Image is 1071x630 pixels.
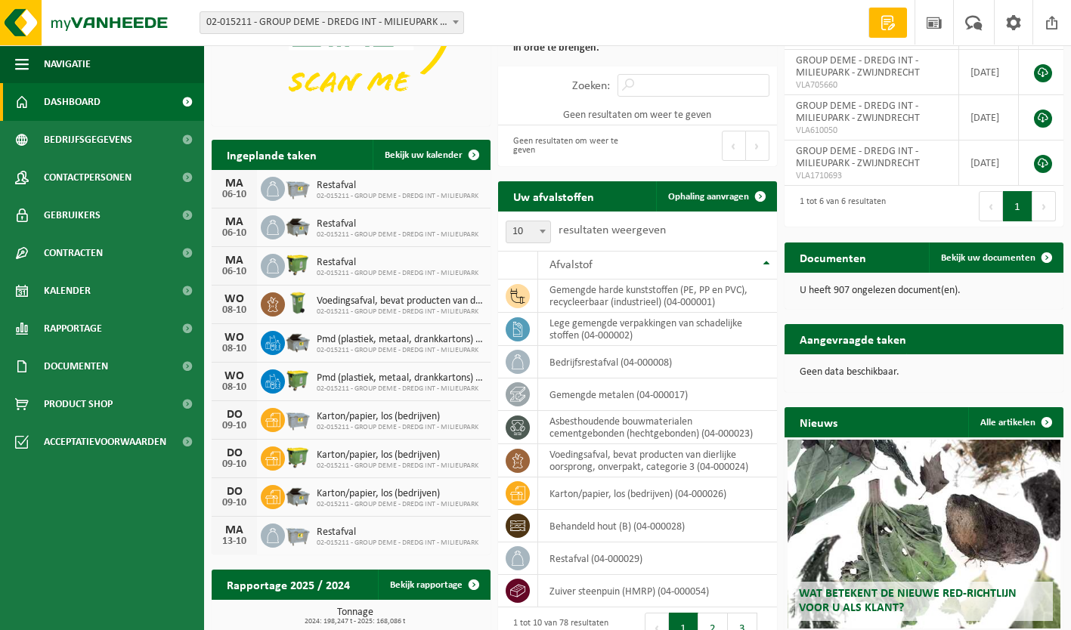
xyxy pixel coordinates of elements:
[317,334,483,346] span: Pmd (plastiek, metaal, drankkartons) (bedrijven)
[746,131,769,161] button: Next
[44,423,166,461] span: Acceptatievoorwaarden
[799,588,1017,614] span: Wat betekent de nieuwe RED-richtlijn voor u als klant?
[219,190,249,200] div: 06-10
[317,449,478,462] span: Karton/papier, los (bedrijven)
[538,575,777,607] td: zuiver steenpuin (HMRP) (04-000054)
[200,12,463,33] span: 02-015211 - GROUP DEME - DREDG INT - MILIEUPARK - ZWIJNDRECHT
[968,407,1062,437] a: Alle artikelen
[538,542,777,575] td: restafval (04-000029)
[44,196,101,234] span: Gebruikers
[929,242,1062,273] a: Bekijk uw documenten
[219,536,249,547] div: 13-10
[317,230,478,239] span: 02-015211 - GROUP DEME - DREDG INT - MILIEUPARK
[44,347,108,385] span: Documenten
[800,367,1048,378] p: Geen data beschikbaar.
[506,221,551,243] span: 10
[792,190,886,223] div: 1 tot 6 van 6 resultaten
[44,83,101,121] span: Dashboard
[285,483,311,508] img: WB-5000-GAL-GY-01
[219,486,249,498] div: DO
[538,411,777,444] td: asbesthoudende bouwmaterialen cementgebonden (hechtgebonden) (04-000023)
[317,384,483,394] span: 02-015211 - GROUP DEME - DREDG INT - MILIEUPARK
[317,307,483,317] span: 02-015211 - GROUP DEME - DREDG INT - MILIEUPARK
[212,570,365,599] h2: Rapportage 2025 / 2024
[219,607,491,625] h3: Tonnage
[538,510,777,542] td: behandeld hout (B) (04-000028)
[317,488,478,500] span: Karton/papier, los (bedrijven)
[538,346,777,378] td: bedrijfsrestafval (04-000008)
[44,385,113,423] span: Product Shop
[498,181,609,211] h2: Uw afvalstoffen
[317,346,483,355] span: 02-015211 - GROUP DEME - DREDG INT - MILIEUPARK
[44,45,91,83] span: Navigatie
[317,372,483,384] span: Pmd (plastiek, metaal, drankkartons) (bedrijven)
[285,174,311,200] img: WB-2500-GAL-GY-01
[219,524,249,536] div: MA
[317,423,478,432] span: 02-015211 - GROUP DEME - DREDG INT - MILIEUPARK
[538,444,777,477] td: voedingsafval, bevat producten van dierlijke oorsprong, onverpakt, categorie 3 (04-000024)
[285,406,311,431] img: WB-2500-GAL-GY-01
[959,50,1019,95] td: [DATE]
[538,378,777,411] td: gemengde metalen (04-000017)
[285,521,311,547] img: WB-2500-GAL-GY-01
[219,382,249,393] div: 08-10
[538,477,777,510] td: karton/papier, los (bedrijven) (04-000026)
[285,213,311,239] img: WB-5000-GAL-GY-01
[959,95,1019,141] td: [DATE]
[1032,191,1056,221] button: Next
[219,409,249,421] div: DO
[506,221,550,242] span: 10
[219,332,249,344] div: WO
[219,228,249,239] div: 06-10
[219,344,249,354] div: 08-10
[796,55,920,79] span: GROUP DEME - DREDG INT - MILIEUPARK - ZWIJNDRECHT
[44,121,132,159] span: Bedrijfsgegevens
[285,367,311,393] img: WB-1100-HPE-GN-50
[722,131,746,161] button: Previous
[378,570,489,600] a: Bekijk rapportage
[549,259,593,271] span: Afvalstof
[385,150,463,160] span: Bekijk uw kalender
[317,269,478,278] span: 02-015211 - GROUP DEME - DREDG INT - MILIEUPARK
[44,234,103,272] span: Contracten
[559,224,666,236] label: resultaten weergeven
[285,252,311,277] img: WB-1100-HPE-GN-50
[796,100,920,124] span: GROUP DEME - DREDG INT - MILIEUPARK - ZWIJNDRECHT
[941,253,1035,263] span: Bekijk uw documenten
[317,180,478,192] span: Restafval
[285,329,311,354] img: WB-5000-GAL-GY-01
[785,407,853,437] h2: Nieuws
[317,295,483,307] span: Voedingsafval, bevat producten van dierlijke oorsprong, onverpakt, categorie 3
[219,216,249,228] div: MA
[219,305,249,316] div: 08-10
[317,500,478,509] span: 02-015211 - GROUP DEME - DREDG INT - MILIEUPARK
[959,141,1019,186] td: [DATE]
[285,444,311,470] img: WB-1100-HPE-GN-50
[538,313,777,346] td: lege gemengde verpakkingen van schadelijke stoffen (04-000002)
[317,462,478,471] span: 02-015211 - GROUP DEME - DREDG INT - MILIEUPARK
[44,310,102,347] span: Rapportage
[373,140,489,170] a: Bekijk uw kalender
[668,192,749,202] span: Ophaling aanvragen
[796,79,947,91] span: VLA705660
[317,218,478,230] span: Restafval
[317,257,478,269] span: Restafval
[785,242,881,272] h2: Documenten
[506,129,630,162] div: Geen resultaten om weer te geven
[796,125,947,137] span: VLA610050
[219,255,249,267] div: MA
[44,272,91,310] span: Kalender
[219,459,249,470] div: 09-10
[200,11,464,34] span: 02-015211 - GROUP DEME - DREDG INT - MILIEUPARK - ZWIJNDRECHT
[538,279,777,313] td: gemengde harde kunststoffen (PE, PP en PVC), recycleerbaar (industrieel) (04-000001)
[219,618,491,625] span: 2024: 198,247 t - 2025: 168,086 t
[219,421,249,431] div: 09-10
[317,411,478,423] span: Karton/papier, los (bedrijven)
[1003,191,1032,221] button: 1
[317,192,478,201] span: 02-015211 - GROUP DEME - DREDG INT - MILIEUPARK
[285,290,311,316] img: WB-0140-HPE-GN-50
[800,286,1048,296] p: U heeft 907 ongelezen document(en).
[979,191,1003,221] button: Previous
[44,159,132,196] span: Contactpersonen
[788,440,1061,628] a: Wat betekent de nieuwe RED-richtlijn voor u als klant?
